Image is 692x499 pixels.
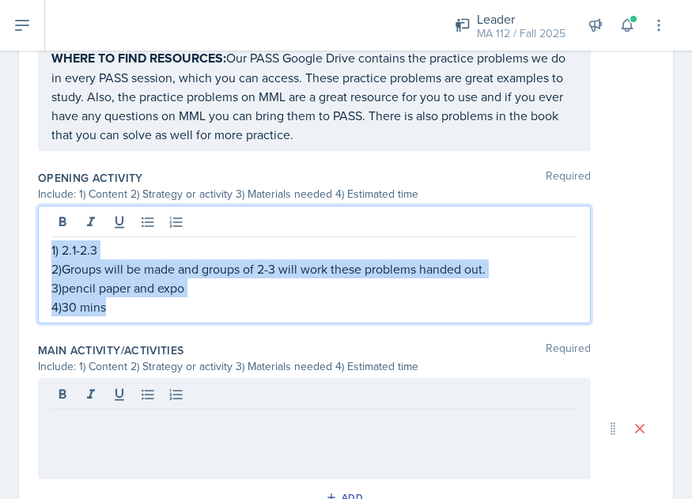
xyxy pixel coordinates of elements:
div: Leader [477,9,565,28]
strong: WHERE TO FIND RESOURCES: [51,49,226,67]
p: Our PASS Google Drive contains the practice problems we do in every PASS session, which you can a... [51,48,577,144]
div: Include: 1) Content 2) Strategy or activity 3) Materials needed 4) Estimated time [38,186,591,202]
div: Include: 1) Content 2) Strategy or activity 3) Materials needed 4) Estimated time [38,358,591,375]
p: 3)pencil paper and expo [51,278,577,297]
span: Required [546,342,591,358]
label: Opening Activity [38,170,143,186]
p: 4)30 mins [51,297,577,316]
span: Required [546,170,591,186]
p: 1) 2.1-2.3 [51,240,577,259]
div: MA 112 / Fall 2025 [477,25,565,42]
label: Main Activity/Activities [38,342,183,358]
p: 2)Groups will be made and groups of 2-3 will work these problems handed out. [51,259,577,278]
